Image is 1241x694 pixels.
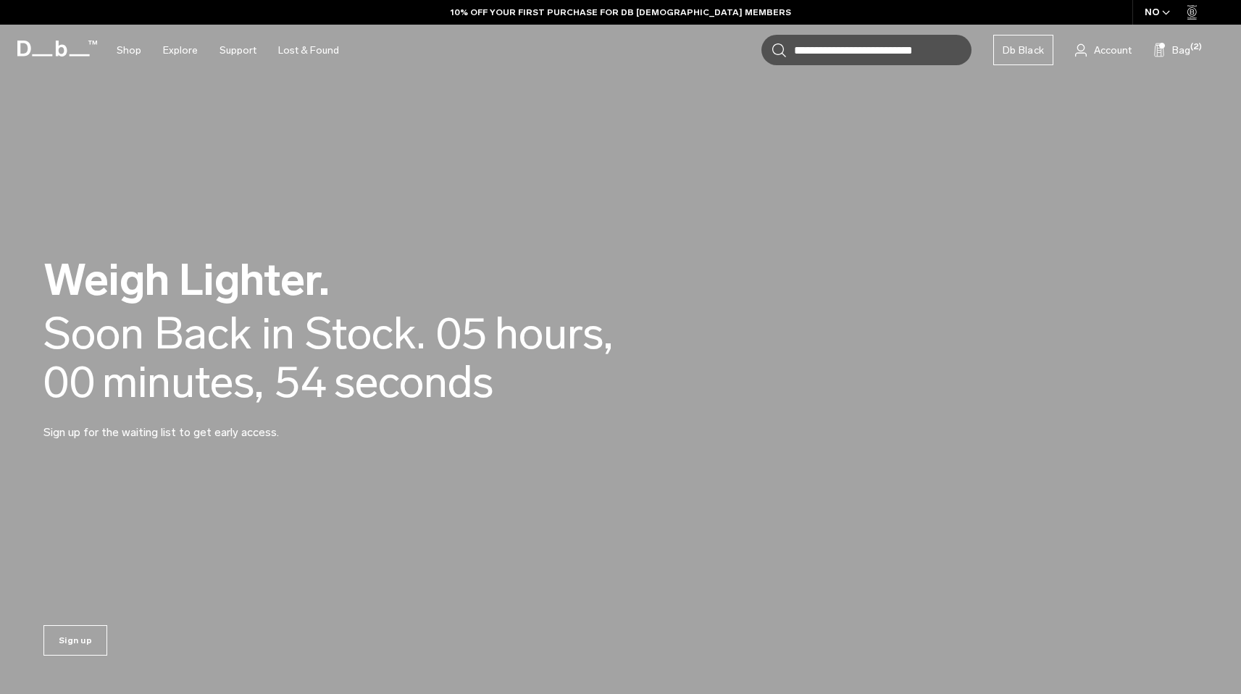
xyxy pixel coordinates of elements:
[495,309,613,358] span: hours,
[1153,41,1190,59] button: Bag (2)
[102,358,264,406] span: minutes
[278,25,339,76] a: Lost & Found
[43,258,695,302] h2: Weigh Lighter.
[1094,43,1132,58] span: Account
[43,358,95,406] span: 00
[334,358,493,406] span: seconds
[1190,41,1202,54] span: (2)
[993,35,1053,65] a: Db Black
[254,356,264,409] span: ,
[436,309,488,358] span: 05
[1172,43,1190,58] span: Bag
[451,6,791,19] a: 10% OFF YOUR FIRST PURCHASE FOR DB [DEMOGRAPHIC_DATA] MEMBERS
[43,625,107,656] a: Sign up
[106,25,350,76] nav: Main Navigation
[1075,41,1132,59] a: Account
[163,25,198,76] a: Explore
[117,25,141,76] a: Shop
[43,406,391,441] p: Sign up for the waiting list to get early access.
[43,309,425,358] div: Soon Back in Stock.
[220,25,256,76] a: Support
[275,358,327,406] span: 54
